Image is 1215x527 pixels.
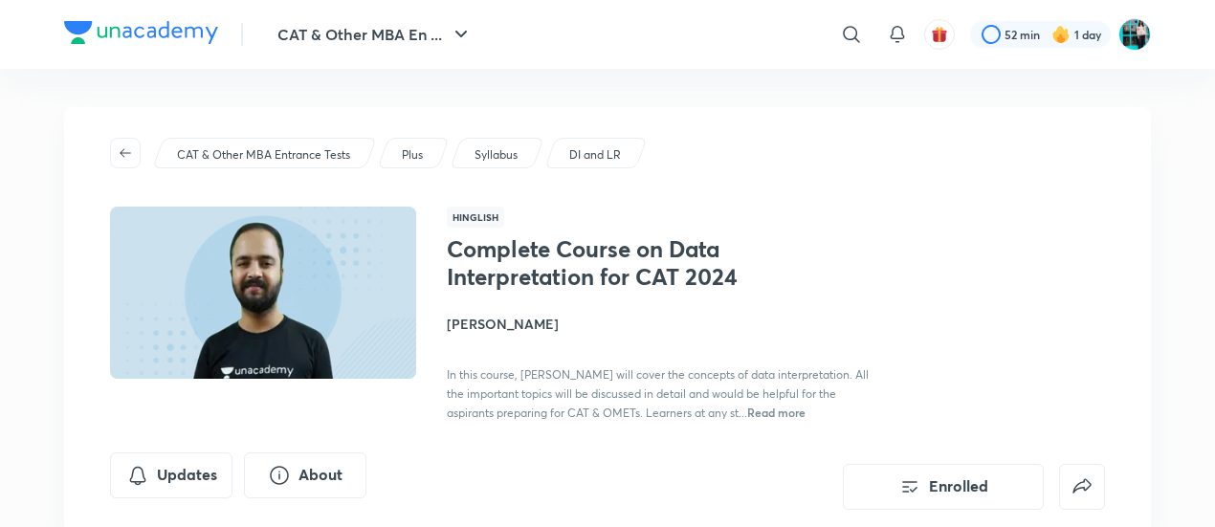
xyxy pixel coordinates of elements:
img: streak [1051,25,1071,44]
h4: [PERSON_NAME] [447,314,875,334]
img: Company Logo [64,21,218,44]
a: DI and LR [566,146,625,164]
span: In this course, [PERSON_NAME] will cover the concepts of data interpretation. All the important t... [447,367,869,420]
button: avatar [924,19,955,50]
p: Plus [402,146,423,164]
a: Syllabus [472,146,521,164]
img: avatar [931,26,948,43]
span: Hinglish [447,207,504,228]
a: Plus [399,146,427,164]
a: Company Logo [64,21,218,49]
h1: Complete Course on Data Interpretation for CAT 2024 [447,235,760,291]
p: DI and LR [569,146,621,164]
p: Syllabus [475,146,518,164]
button: CAT & Other MBA En ... [266,15,484,54]
a: CAT & Other MBA Entrance Tests [174,146,354,164]
button: Enrolled [843,464,1044,510]
span: Read more [747,405,806,420]
img: VIDISHA PANDEY [1118,18,1151,51]
button: Updates [110,452,232,498]
button: false [1059,464,1105,510]
img: Thumbnail [107,205,419,381]
p: CAT & Other MBA Entrance Tests [177,146,350,164]
button: About [244,452,366,498]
